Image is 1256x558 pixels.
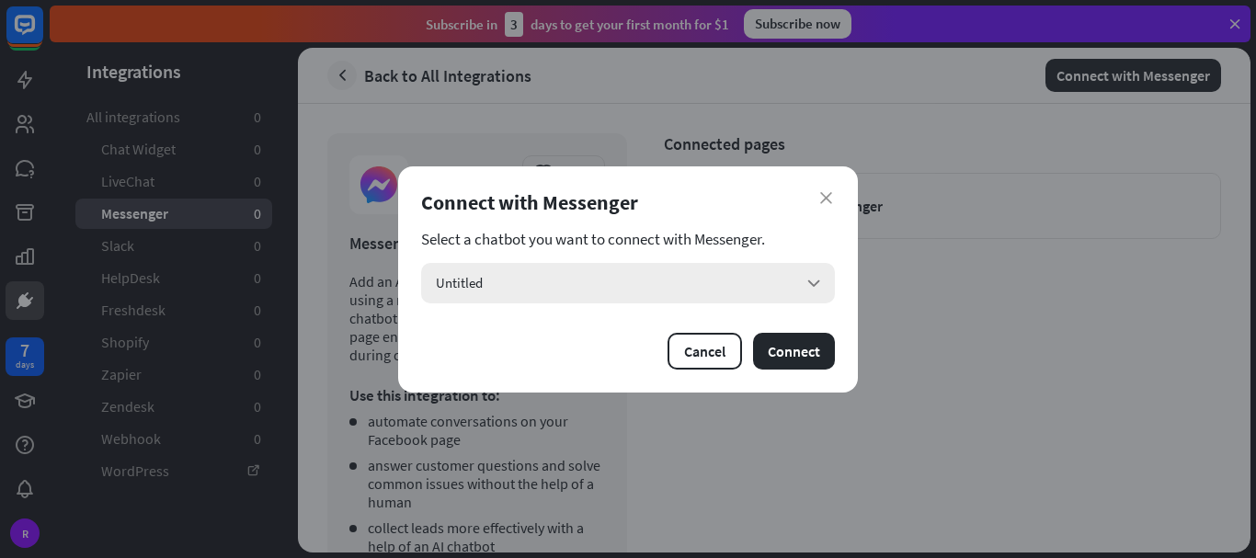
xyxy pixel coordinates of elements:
[804,273,824,293] i: arrow_down
[820,192,832,204] i: close
[421,189,835,215] div: Connect with Messenger
[436,274,483,291] span: Untitled
[753,333,835,370] button: Connect
[15,7,70,63] button: Open LiveChat chat widget
[421,230,835,248] section: Select a chatbot you want to connect with Messenger.
[668,333,742,370] button: Cancel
